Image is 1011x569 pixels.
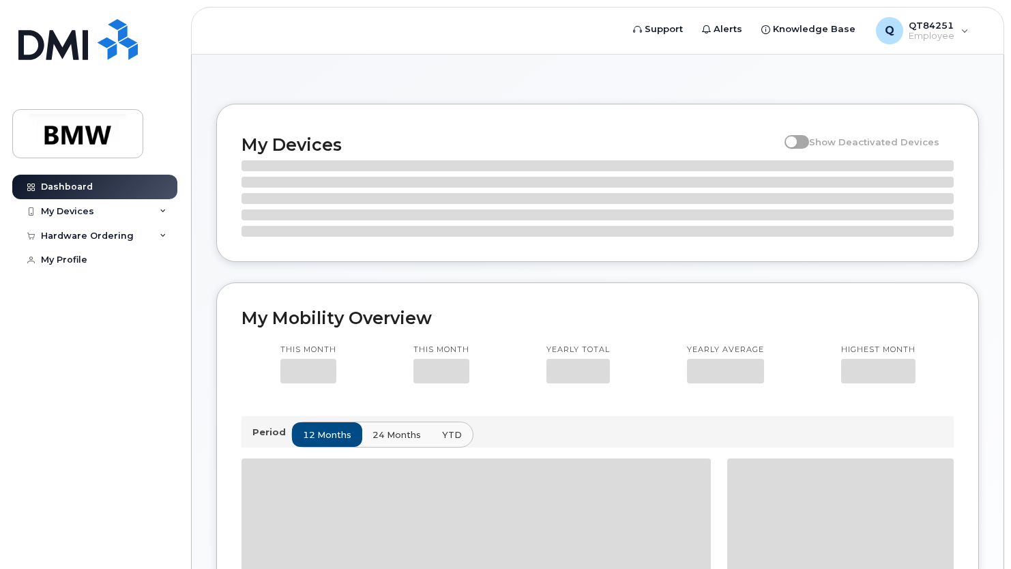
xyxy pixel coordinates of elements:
[372,428,421,441] span: 24 months
[241,134,778,155] h2: My Devices
[687,345,764,355] p: Yearly average
[442,428,462,441] span: YTD
[785,129,795,140] input: Show Deactivated Devices
[241,308,954,328] h2: My Mobility Overview
[952,510,1001,559] iframe: Messenger Launcher
[809,136,939,147] span: Show Deactivated Devices
[280,345,336,355] p: This month
[546,345,610,355] p: Yearly total
[841,345,915,355] p: Highest month
[252,426,291,439] p: Period
[413,345,469,355] p: This month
